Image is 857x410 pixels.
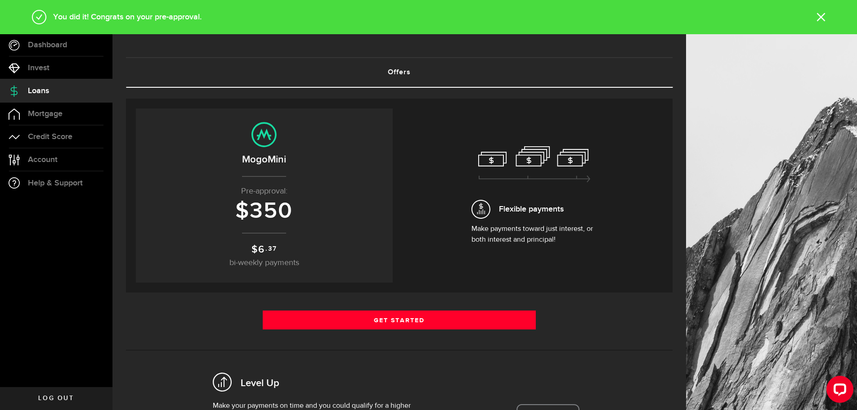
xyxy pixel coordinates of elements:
[229,259,299,267] span: bi-weekly payments
[499,203,564,215] span: Flexible payments
[819,372,857,410] iframe: LiveChat chat widget
[28,64,49,72] span: Invest
[235,198,250,225] span: $
[265,244,277,254] sup: .37
[258,243,265,256] span: 6
[126,57,673,88] ul: Tabs Navigation
[145,185,384,198] p: Pre-approval:
[250,198,293,225] span: 350
[251,243,258,256] span: $
[47,11,817,23] div: You did it! Congrats on your pre-approval.
[28,87,49,95] span: Loans
[28,133,72,141] span: Credit Score
[28,110,63,118] span: Mortgage
[471,224,597,245] p: Make payments toward just interest, or both interest and principal!
[38,395,74,401] span: Log out
[28,41,67,49] span: Dashboard
[145,152,384,167] h2: MogoMini
[263,311,536,329] a: Get Started
[241,377,279,391] h2: Level Up
[28,179,83,187] span: Help & Support
[126,58,673,87] a: Offers
[28,156,58,164] span: Account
